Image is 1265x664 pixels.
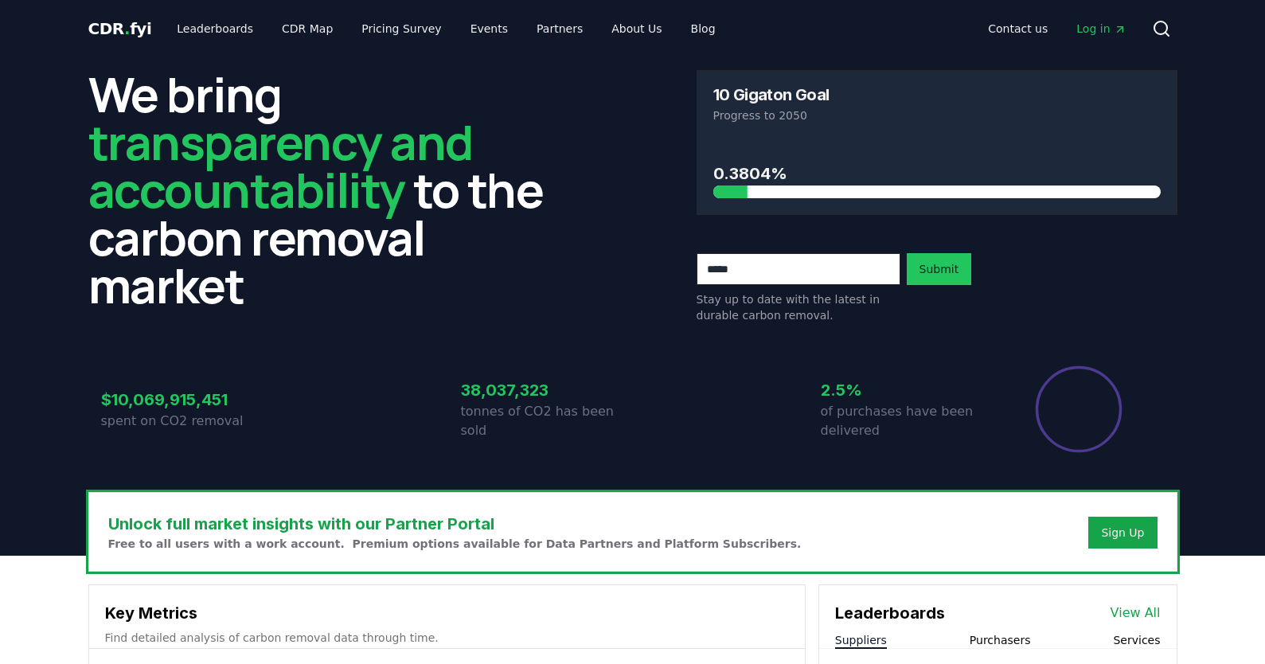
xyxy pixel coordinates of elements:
[124,19,130,38] span: .
[88,18,152,40] a: CDR.fyi
[821,378,993,402] h3: 2.5%
[1064,14,1138,43] a: Log in
[697,291,900,323] p: Stay up to date with the latest in durable carbon removal.
[970,632,1031,648] button: Purchasers
[88,109,473,222] span: transparency and accountability
[108,536,802,552] p: Free to all users with a work account. Premium options available for Data Partners and Platform S...
[1111,603,1161,623] a: View All
[1088,517,1157,549] button: Sign Up
[835,601,945,625] h3: Leaderboards
[458,14,521,43] a: Events
[524,14,595,43] a: Partners
[101,412,273,431] p: spent on CO2 removal
[461,402,633,440] p: tonnes of CO2 has been sold
[599,14,674,43] a: About Us
[1034,365,1123,454] div: Percentage of sales delivered
[713,107,1161,123] p: Progress to 2050
[1076,21,1126,37] span: Log in
[105,630,789,646] p: Find detailed analysis of carbon removal data through time.
[713,162,1161,186] h3: 0.3804%
[678,14,728,43] a: Blog
[88,19,152,38] span: CDR fyi
[975,14,1138,43] nav: Main
[461,378,633,402] h3: 38,037,323
[1101,525,1144,541] a: Sign Up
[269,14,346,43] a: CDR Map
[835,632,887,648] button: Suppliers
[349,14,454,43] a: Pricing Survey
[105,601,789,625] h3: Key Metrics
[88,70,569,309] h2: We bring to the carbon removal market
[1113,632,1160,648] button: Services
[821,402,993,440] p: of purchases have been delivered
[713,87,830,103] h3: 10 Gigaton Goal
[108,512,802,536] h3: Unlock full market insights with our Partner Portal
[164,14,266,43] a: Leaderboards
[101,388,273,412] h3: $10,069,915,451
[907,253,972,285] button: Submit
[975,14,1060,43] a: Contact us
[164,14,728,43] nav: Main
